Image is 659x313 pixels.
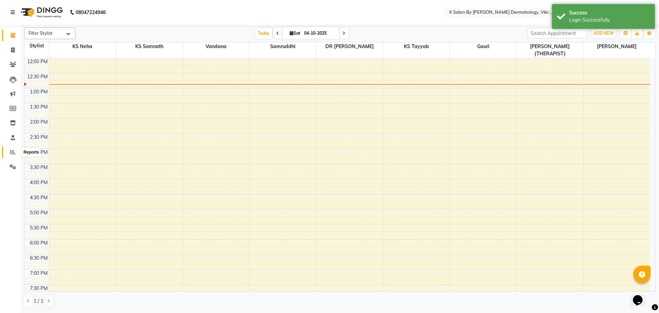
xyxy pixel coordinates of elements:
[528,28,588,38] input: Search Appointment
[34,298,43,305] span: 1 / 1
[22,148,41,156] div: Reports
[28,209,49,216] div: 5:00 PM
[28,179,49,186] div: 4:00 PM
[28,194,49,201] div: 4:30 PM
[630,286,652,306] iframe: chat widget
[28,285,49,292] div: 7:30 PM
[26,58,49,65] div: 12:00 PM
[583,42,650,51] span: [PERSON_NAME]
[592,29,615,38] button: ADD NEW
[76,3,106,22] b: 08047224946
[49,42,116,51] span: KS Neha
[28,88,49,96] div: 1:00 PM
[183,42,250,51] span: Vandana
[250,42,316,51] span: Samruddhi
[28,103,49,111] div: 1:30 PM
[24,42,49,49] div: Stylist
[116,42,183,51] span: KS Somnath
[28,119,49,126] div: 2:00 PM
[28,164,49,171] div: 3:30 PM
[28,134,49,141] div: 2:30 PM
[383,42,450,51] span: KS Tayyab
[28,224,49,232] div: 5:30 PM
[569,9,650,16] div: Success
[28,255,49,262] div: 6:30 PM
[316,42,383,51] span: DR [PERSON_NAME]
[302,28,336,38] input: 2025-10-04
[569,16,650,24] div: Login Successfully.
[28,239,49,247] div: 6:00 PM
[450,42,517,51] span: Gauri
[255,28,272,38] span: Today
[288,31,302,36] span: Sat
[28,270,49,277] div: 7:00 PM
[593,31,614,36] span: ADD NEW
[28,30,53,36] span: Filter Stylist
[18,3,65,22] img: logo
[26,73,49,80] div: 12:30 PM
[517,42,583,58] span: [PERSON_NAME](THERAPIST)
